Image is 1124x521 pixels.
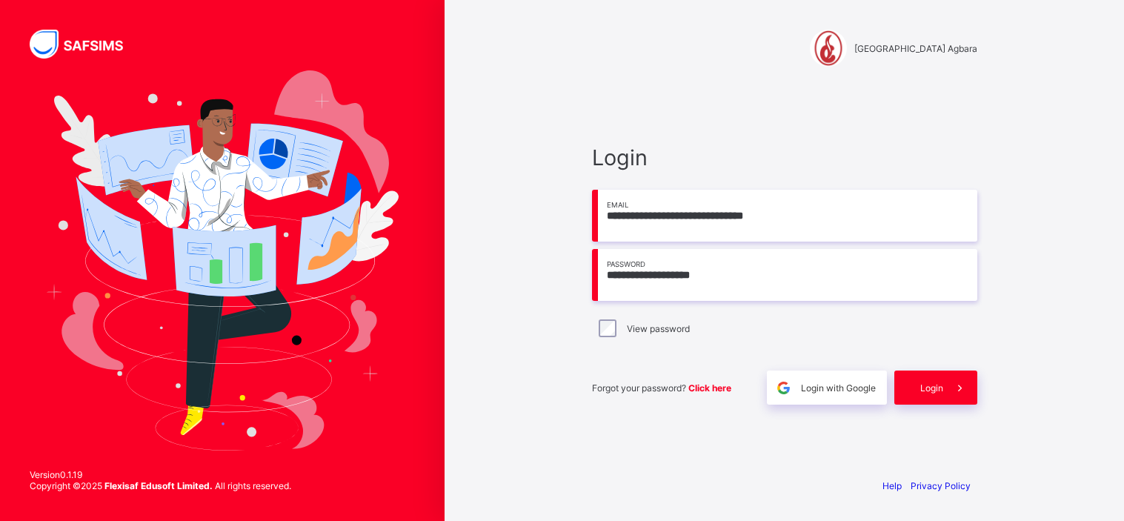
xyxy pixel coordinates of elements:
[104,480,213,491] strong: Flexisaf Edusoft Limited.
[920,382,943,394] span: Login
[882,480,902,491] a: Help
[911,480,971,491] a: Privacy Policy
[46,70,399,450] img: Hero Image
[627,323,690,334] label: View password
[688,382,731,394] a: Click here
[30,469,291,480] span: Version 0.1.19
[801,382,876,394] span: Login with Google
[592,145,977,170] span: Login
[30,480,291,491] span: Copyright © 2025 All rights reserved.
[775,379,792,396] img: google.396cfc9801f0270233282035f929180a.svg
[854,43,977,54] span: [GEOGRAPHIC_DATA] Agbara
[592,382,731,394] span: Forgot your password?
[30,30,141,59] img: SAFSIMS Logo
